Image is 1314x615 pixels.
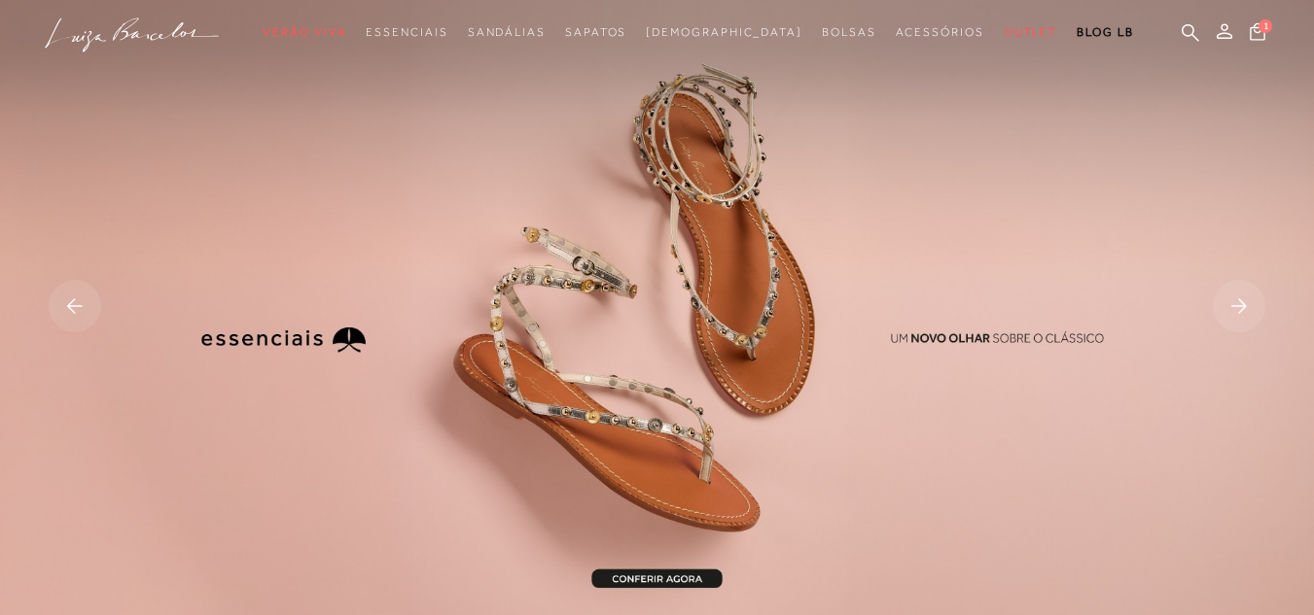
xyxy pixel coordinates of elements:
[1077,25,1133,39] span: BLOG LB
[896,15,984,51] a: categoryNavScreenReaderText
[1004,25,1058,39] span: Outlet
[565,15,626,51] a: categoryNavScreenReaderText
[646,25,802,39] span: [DEMOGRAPHIC_DATA]
[263,25,346,39] span: Verão Viva
[366,15,447,51] a: categoryNavScreenReaderText
[1004,15,1058,51] a: categoryNavScreenReaderText
[896,25,984,39] span: Acessórios
[565,25,626,39] span: Sapatos
[263,15,346,51] a: categoryNavScreenReaderText
[366,25,447,39] span: Essenciais
[468,25,546,39] span: Sandálias
[822,25,876,39] span: Bolsas
[646,15,802,51] a: noSubCategoriesText
[822,15,876,51] a: categoryNavScreenReaderText
[1244,21,1271,48] button: 1
[1077,15,1133,51] a: BLOG LB
[1259,19,1272,33] span: 1
[468,15,546,51] a: categoryNavScreenReaderText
